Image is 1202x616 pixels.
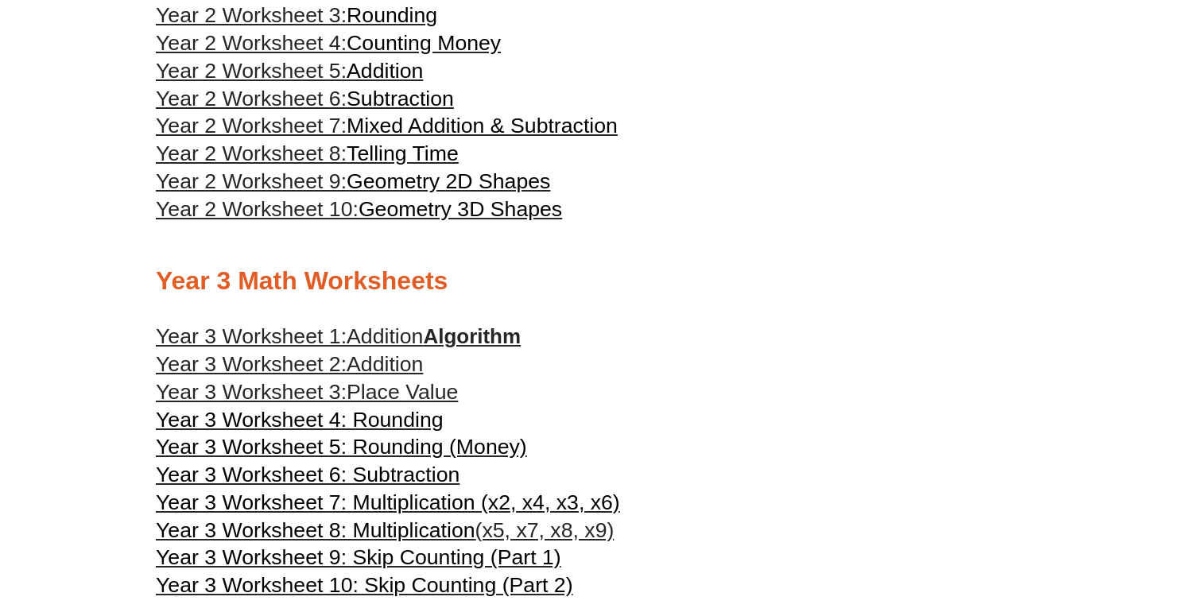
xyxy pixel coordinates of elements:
[347,31,501,55] span: Counting Money
[156,3,437,27] a: Year 2 Worksheet 3:Rounding
[156,463,459,486] span: Year 3 Worksheet 6: Subtraction
[156,490,620,514] span: Year 3 Worksheet 7: Multiplication (x2, x4, x3, x6)
[156,518,475,542] span: Year 3 Worksheet 8: Multiplication
[347,3,437,27] span: Rounding
[156,197,359,221] span: Year 2 Worksheet 10:
[156,433,527,461] a: Year 3 Worksheet 5: Rounding (Money)
[156,169,550,193] a: Year 2 Worksheet 9:Geometry 2D Shapes
[347,324,423,348] span: Addition
[156,197,562,221] a: Year 2 Worksheet 10:Geometry 3D Shapes
[156,141,459,165] a: Year 2 Worksheet 8:Telling Time
[156,59,347,83] span: Year 2 Worksheet 5:
[156,406,444,434] a: Year 3 Worksheet 4: Rounding
[359,197,562,221] span: Geometry 3D Shapes
[156,169,347,193] span: Year 2 Worksheet 9:
[475,518,615,542] span: (x5, x7, x8, x9)
[156,352,347,376] span: Year 3 Worksheet 2:
[156,489,620,517] a: Year 3 Worksheet 7: Multiplication (x2, x4, x3, x6)
[156,378,458,406] a: Year 3 Worksheet 3:Place Value
[156,31,347,55] span: Year 2 Worksheet 4:
[347,169,550,193] span: Geometry 2D Shapes
[156,571,573,599] a: Year 3 Worksheet 10: Skip Counting (Part 2)
[156,461,459,489] a: Year 3 Worksheet 6: Subtraction
[156,324,347,348] span: Year 3 Worksheet 1:
[156,408,444,432] span: Year 3 Worksheet 4: Rounding
[156,545,561,569] span: Year 3 Worksheet 9: Skip Counting (Part 1)
[347,87,454,110] span: Subtraction
[156,380,347,404] span: Year 3 Worksheet 3:
[156,114,347,138] span: Year 2 Worksheet 7:
[156,31,501,55] a: Year 2 Worksheet 4:Counting Money
[347,141,459,165] span: Telling Time
[156,59,423,83] a: Year 2 Worksheet 5:Addition
[156,517,614,544] a: Year 3 Worksheet 8: Multiplication(x5, x7, x8, x9)
[156,87,454,110] a: Year 2 Worksheet 6:Subtraction
[156,87,347,110] span: Year 2 Worksheet 6:
[929,436,1202,616] iframe: Chat Widget
[156,265,1046,298] h2: Year 3 Math Worksheets
[347,114,618,138] span: Mixed Addition & Subtraction
[156,351,423,378] a: Year 3 Worksheet 2:Addition
[347,59,423,83] span: Addition
[156,114,618,138] a: Year 2 Worksheet 7:Mixed Addition & Subtraction
[156,544,561,571] a: Year 3 Worksheet 9: Skip Counting (Part 1)
[156,573,573,597] span: Year 3 Worksheet 10: Skip Counting (Part 2)
[156,324,521,348] a: Year 3 Worksheet 1:AdditionAlgorithm
[156,3,347,27] span: Year 2 Worksheet 3:
[347,352,423,376] span: Addition
[156,141,347,165] span: Year 2 Worksheet 8:
[347,380,458,404] span: Place Value
[156,435,527,459] span: Year 3 Worksheet 5: Rounding (Money)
